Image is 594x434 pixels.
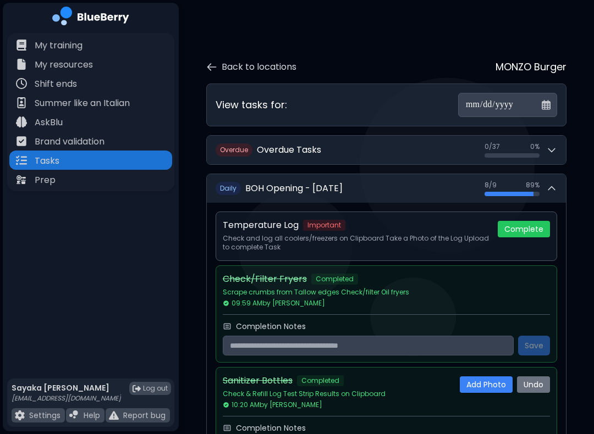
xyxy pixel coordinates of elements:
[223,400,322,409] span: 10:20 AM by [PERSON_NAME]
[35,174,56,187] p: Prep
[52,7,129,29] img: company logo
[518,336,550,355] button: Save
[223,219,299,232] p: Temperature Log
[35,97,130,110] p: Summer like an Italian
[517,376,550,393] button: Undo
[15,410,25,420] img: file icon
[224,183,237,193] span: aily
[485,181,497,190] span: 8 / 9
[16,116,27,127] img: file icon
[12,383,121,393] p: Sayaka [PERSON_NAME]
[496,59,566,75] p: MONZO Burger
[35,77,77,91] p: Shift ends
[303,220,345,231] span: Important
[16,174,27,185] img: file icon
[35,58,93,71] p: My resources
[16,40,27,51] img: file icon
[35,135,105,148] p: Brand validation
[207,174,566,203] button: DailyBOH Opening - [DATE]8/989%
[133,385,141,393] img: logout
[530,142,540,151] span: 0 %
[223,272,307,286] p: Check/Filter Fryers
[223,234,489,252] p: Check and log all coolers/freezers on Clipboard Take a Photo of the Log Upload to complete Task
[225,145,248,154] span: verdue
[223,390,451,398] p: Check & Refill Log Test Strip Results on Clipboard
[311,274,358,285] span: Completed
[236,321,306,331] label: Completion Notes
[84,410,100,420] p: Help
[29,410,61,420] p: Settings
[69,410,79,420] img: file icon
[16,59,27,70] img: file icon
[109,410,119,420] img: file icon
[35,154,59,168] p: Tasks
[460,376,513,393] button: Add Photo
[526,181,540,190] span: 89 %
[498,221,550,237] button: Complete
[206,60,296,74] button: Back to locations
[35,116,63,129] p: AskBlu
[297,375,344,386] span: Completed
[245,182,343,195] h2: BOH Opening - [DATE]
[216,182,241,195] span: D
[12,394,121,403] p: [EMAIL_ADDRESS][DOMAIN_NAME]
[207,136,566,164] button: OverdueOverdue Tasks0/370%
[35,39,82,52] p: My training
[123,410,166,420] p: Report bug
[143,384,168,393] span: Log out
[16,97,27,108] img: file icon
[223,299,325,308] span: 09:59 AM by [PERSON_NAME]
[16,78,27,89] img: file icon
[223,374,293,387] p: Sanitizer Bottles
[485,142,500,151] span: 0 / 37
[257,143,321,157] h2: Overdue Tasks
[236,423,306,433] label: Completion Notes
[16,155,27,166] img: file icon
[16,136,27,147] img: file icon
[216,143,252,157] span: O
[216,97,287,113] h3: View tasks for:
[223,288,541,297] p: Scrape crumbs from Tallow edges Check/filter Oil fryers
